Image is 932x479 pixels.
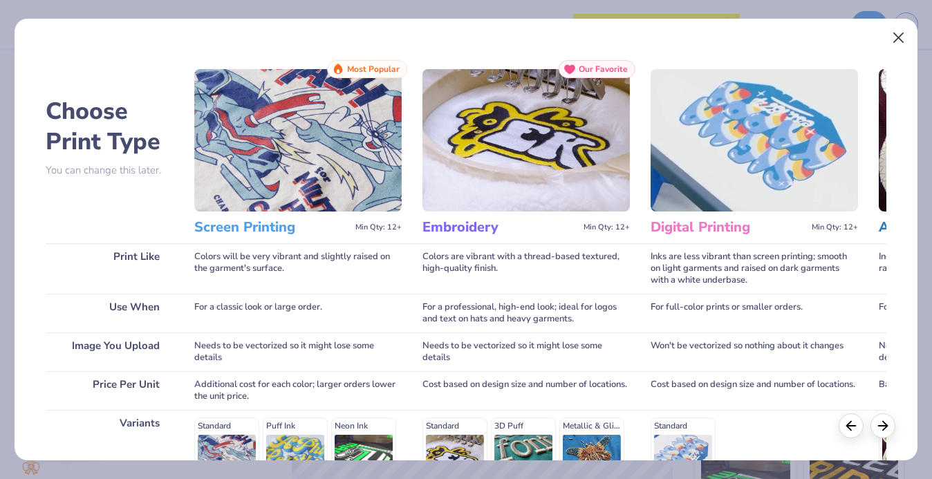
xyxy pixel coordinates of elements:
[812,223,858,232] span: Min Qty: 12+
[347,64,400,74] span: Most Popular
[651,332,858,371] div: Won't be vectorized so nothing about it changes
[651,218,806,236] h3: Digital Printing
[422,371,630,410] div: Cost based on design size and number of locations.
[422,218,578,236] h3: Embroidery
[651,371,858,410] div: Cost based on design size and number of locations.
[579,64,628,74] span: Our Favorite
[422,243,630,294] div: Colors are vibrant with a thread-based textured, high-quality finish.
[355,223,402,232] span: Min Qty: 12+
[194,332,402,371] div: Needs to be vectorized so it might lose some details
[422,332,630,371] div: Needs to be vectorized so it might lose some details
[422,69,630,212] img: Embroidery
[46,294,174,332] div: Use When
[46,96,174,157] h2: Choose Print Type
[46,165,174,176] p: You can change this later.
[46,371,174,410] div: Price Per Unit
[886,25,912,51] button: Close
[46,332,174,371] div: Image You Upload
[584,223,630,232] span: Min Qty: 12+
[651,294,858,332] div: For full-color prints or smaller orders.
[422,294,630,332] div: For a professional, high-end look; ideal for logos and text on hats and heavy garments.
[194,69,402,212] img: Screen Printing
[651,69,858,212] img: Digital Printing
[651,243,858,294] div: Inks are less vibrant than screen printing; smooth on light garments and raised on dark garments ...
[194,218,350,236] h3: Screen Printing
[194,243,402,294] div: Colors will be very vibrant and slightly raised on the garment's surface.
[194,371,402,410] div: Additional cost for each color; larger orders lower the unit price.
[194,294,402,332] div: For a classic look or large order.
[46,243,174,294] div: Print Like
